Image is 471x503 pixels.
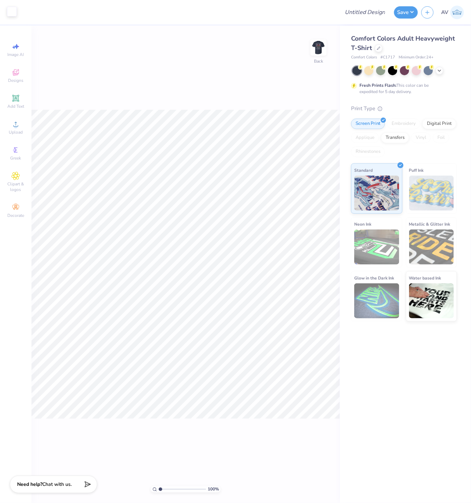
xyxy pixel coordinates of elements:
[409,274,441,282] span: Water based Ink
[8,52,24,57] span: Image AI
[409,220,450,228] span: Metallic & Glitter Ink
[387,119,420,129] div: Embroidery
[441,8,449,16] span: AV
[354,229,399,264] img: Neon Ink
[339,5,391,19] input: Untitled Design
[359,83,397,88] strong: Fresh Prints Flash:
[354,274,394,282] span: Glow in the Dark Ink
[409,167,424,174] span: Puff Ink
[394,6,418,19] button: Save
[399,55,434,61] span: Minimum Order: 24 +
[351,133,379,143] div: Applique
[380,55,395,61] span: # C1717
[9,129,23,135] span: Upload
[422,119,456,129] div: Digital Print
[354,167,373,174] span: Standard
[409,283,454,318] img: Water based Ink
[450,6,464,19] img: Aargy Velasco
[433,133,449,143] div: Foil
[409,229,454,264] img: Metallic & Glitter Ink
[7,104,24,109] span: Add Text
[7,213,24,218] span: Decorate
[3,181,28,192] span: Clipart & logos
[351,147,385,157] div: Rhinestones
[381,133,409,143] div: Transfers
[354,220,371,228] span: Neon Ink
[441,6,464,19] a: AV
[10,155,21,161] span: Greek
[354,283,399,318] img: Glow in the Dark Ink
[359,82,445,95] div: This color can be expedited for 5 day delivery.
[409,176,454,211] img: Puff Ink
[42,481,72,488] span: Chat with us.
[17,481,42,488] strong: Need help?
[314,58,323,64] div: Back
[351,34,455,52] span: Comfort Colors Adult Heavyweight T-Shirt
[351,105,457,113] div: Print Type
[208,486,219,493] span: 100 %
[8,78,23,83] span: Designs
[351,55,377,61] span: Comfort Colors
[354,176,399,211] img: Standard
[411,133,431,143] div: Vinyl
[312,41,326,55] img: Back
[351,119,385,129] div: Screen Print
